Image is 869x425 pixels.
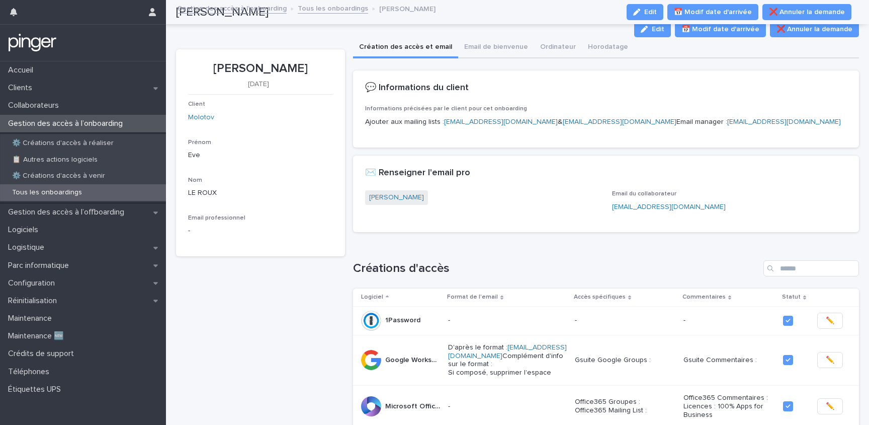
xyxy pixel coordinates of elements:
span: Prénom [188,139,211,146]
p: Étiquettes UPS [4,385,69,394]
p: Office365 Groupes : Office365 Mailing List : [575,398,675,415]
p: Maintenance 🆕 [4,331,72,341]
p: Format de l'email [447,292,498,303]
p: Téléphones [4,367,57,377]
p: Office365 Commentaires : Licences : 100% Apps for Business [683,394,775,419]
button: ✏️ [817,398,843,414]
span: Nom [188,177,202,183]
a: [EMAIL_ADDRESS][DOMAIN_NAME] [612,203,726,210]
a: Gestion des accès à l’onboarding [177,2,287,14]
p: LE ROUX [188,188,333,198]
p: Commentaires [682,292,726,303]
a: [PERSON_NAME] [369,192,424,203]
p: Ajouter aux mailing lists : & Email manager : [365,117,847,127]
input: Search [763,260,859,276]
p: ⚙️ Créations d'accès à réaliser [4,139,122,148]
p: Accès spécifiques [574,292,626,303]
p: Crédits de support [4,349,82,359]
tr: 1Password1Password ---✏️ [353,306,859,335]
p: D'après le format : Complément d'info sur le format : Si composé, supprimer l'espace [448,343,567,377]
span: Edit [652,26,664,33]
span: ✏️ [826,316,834,326]
p: - [448,316,567,325]
a: [EMAIL_ADDRESS][DOMAIN_NAME] [563,118,676,125]
button: ✏️ [817,352,843,368]
a: [EMAIL_ADDRESS][DOMAIN_NAME] [448,344,567,360]
p: Parc informatique [4,261,77,270]
a: Tous les onboardings [298,2,368,14]
tr: Google Workspace (Fubo)Google Workspace (Fubo) D'après le format :[EMAIL_ADDRESS][DOMAIN_NAME]Com... [353,335,859,385]
img: mTgBEunGTSyRkCgitkcU [8,33,57,53]
button: Ordinateur [534,37,582,58]
span: Client [188,101,205,107]
p: Gsuite Commentaires : [683,356,775,365]
p: Configuration [4,278,63,288]
h1: Créations d'accès [353,261,760,276]
p: Gsuite Google Groups : [575,356,675,365]
a: Molotov [188,112,214,123]
p: Collaborateurs [4,101,67,110]
button: Horodatage [582,37,634,58]
p: Réinitialisation [4,296,65,306]
p: Gestion des accès à l’offboarding [4,207,132,217]
button: Email de bienvenue [458,37,534,58]
p: - [575,316,675,325]
p: ⚙️ Créations d'accès à venir [4,172,113,180]
p: [PERSON_NAME] [188,61,333,76]
p: - [683,316,775,325]
p: Gestion des accès à l’onboarding [4,119,131,128]
span: ✏️ [826,401,834,411]
p: Logistique [4,243,52,252]
p: Eve [188,150,333,161]
p: Clients [4,83,40,93]
p: Accueil [4,65,41,75]
span: ❌ Annuler la demande [776,24,852,34]
span: ✏️ [826,355,834,365]
p: Tous les onboardings [4,188,90,197]
p: - [188,226,190,236]
p: Logiciels [4,225,46,235]
p: [DATE] [188,80,329,89]
p: Google Workspace (Fubo) [385,354,442,365]
h2: 💬 Informations du client [365,83,469,94]
p: Logiciel [361,292,383,303]
p: Maintenance [4,314,60,323]
button: ✏️ [817,313,843,329]
button: ❌ Annuler la demande [770,21,859,37]
p: 📋 Autres actions logiciels [4,156,106,164]
span: 📅 Modif date d'arrivée [681,24,759,34]
p: - [448,402,567,411]
a: [EMAIL_ADDRESS][DOMAIN_NAME] [444,118,558,125]
p: Statut [782,292,801,303]
h2: ✉️ Renseigner l'email pro [365,168,470,179]
span: Email professionnel [188,215,245,221]
p: [PERSON_NAME] [379,3,436,14]
p: 1Password [385,314,422,325]
p: Microsoft Office365 (Molotov) [385,400,442,411]
button: Création des accès et email [353,37,458,58]
span: Informations précisées par le client pour cet onboarding [365,106,527,112]
button: Edit [634,21,671,37]
span: Email du collaborateur [612,191,676,197]
button: 📅 Modif date d'arrivée [675,21,766,37]
a: [EMAIL_ADDRESS][DOMAIN_NAME] [727,118,841,125]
